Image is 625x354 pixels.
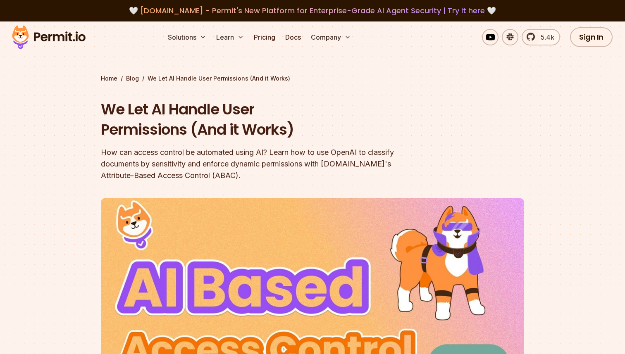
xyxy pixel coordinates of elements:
h1: We Let AI Handle User Permissions (And it Works) [101,99,418,140]
a: Sign In [570,27,613,47]
div: 🤍 🤍 [20,5,605,17]
div: How can access control be automated using AI? Learn how to use OpenAI to classify documents by se... [101,147,418,181]
img: Permit logo [8,23,89,51]
button: Solutions [165,29,210,45]
button: Learn [213,29,247,45]
button: Company [308,29,354,45]
span: [DOMAIN_NAME] - Permit's New Platform for Enterprise-Grade AI Agent Security | [140,5,485,16]
span: 5.4k [536,32,554,42]
div: / / [101,74,524,83]
a: Try it here [448,5,485,16]
a: Blog [126,74,139,83]
a: Docs [282,29,304,45]
a: Pricing [250,29,279,45]
a: Home [101,74,117,83]
a: 5.4k [522,29,560,45]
